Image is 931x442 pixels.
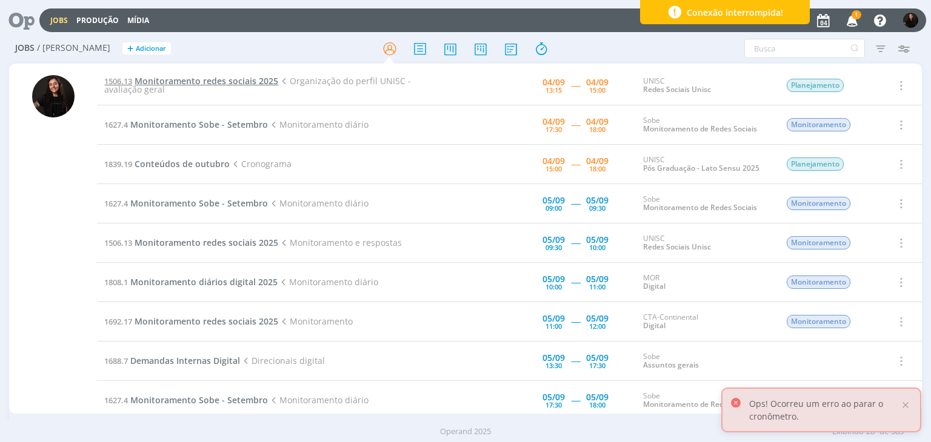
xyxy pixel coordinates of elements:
div: 17:30 [546,126,562,133]
a: 1506.13Monitoramento redes sociais 2025 [104,237,278,248]
span: / [PERSON_NAME] [37,43,110,53]
button: Produção [73,16,122,25]
span: Monitoramento Sobe - Setembro [130,119,268,130]
span: Monitoramento diário [268,394,368,406]
a: Mídia [127,15,149,25]
div: 04/09 [586,157,609,165]
div: 13:30 [546,362,562,369]
span: + [127,42,133,55]
div: UNISC [643,156,768,173]
span: ----- [571,355,580,366]
a: Pós Graduação - Lato Sensu 2025 [643,163,759,173]
button: Jobs [47,16,72,25]
span: ----- [571,276,580,288]
span: Organização do perfil UNISC - avaliação geral [104,75,410,95]
div: 15:00 [546,165,562,172]
span: Monitoramento [787,236,850,249]
div: 05/09 [542,393,565,401]
span: 1692.17 [104,316,132,327]
span: Monitoramento redes sociais 2025 [135,315,278,327]
button: Mídia [124,16,153,25]
div: Sobe [643,352,768,370]
div: 18:00 [589,401,606,408]
div: 17:30 [546,401,562,408]
span: Monitoramento e respostas [278,237,401,248]
span: Conexão interrompida! [687,6,783,19]
input: Busca [744,39,865,58]
a: Monitoramento de Redes Sociais [643,202,757,213]
div: CTA-Continental [643,313,768,331]
div: 05/09 [586,196,609,205]
span: Monitoramento [787,118,850,131]
div: 11:00 [589,283,606,290]
a: 1506.13Monitoramento redes sociais 2025 [104,75,278,87]
a: Digital [643,281,666,291]
span: Monitoramento [787,315,850,328]
div: 04/09 [542,117,565,126]
span: Monitoramento [787,275,850,289]
div: 04/09 [542,157,565,165]
button: +Adicionar [122,42,171,55]
div: 11:00 [546,323,562,329]
span: Planejamento [787,79,844,92]
span: 1627.4 [104,198,128,209]
div: Sobe [643,392,768,409]
span: 1 [852,10,861,19]
div: 05/09 [542,275,565,283]
span: Monitoramento Sobe - Setembro [130,394,268,406]
span: Monitoramento redes sociais 2025 [135,75,278,87]
div: 17:30 [589,362,606,369]
div: 10:00 [546,283,562,290]
span: ----- [571,119,580,130]
a: 1839.19Conteúdos de outubro [104,158,230,170]
div: Sobe [643,195,768,213]
p: Ops! Ocorreu um erro ao parar o cronômetro. [749,397,899,423]
a: Monitoramento de Redes Sociais [643,124,757,134]
span: Monitoramento Sobe - Setembro [130,197,268,209]
div: 10:00 [589,244,606,251]
a: 1688.7Demandas Internas Digital [104,355,240,366]
a: 1627.4Monitoramento Sobe - Setembro [104,197,268,209]
span: Monitoramento diário [278,276,378,288]
div: 05/09 [542,196,565,205]
span: Conteúdos de outubro [135,158,230,170]
div: 04/09 [586,78,609,87]
span: ----- [571,79,580,91]
div: 04/09 [586,117,609,126]
span: ----- [571,315,580,327]
a: 1627.4Monitoramento Sobe - Setembro [104,119,268,130]
div: 05/09 [542,354,565,362]
span: 1627.4 [104,395,128,406]
a: Produção [76,15,119,25]
img: S [32,75,75,117]
span: 1506.13 [104,76,132,87]
a: Redes Sociais Unisc [643,84,711,94]
span: 1688.7 [104,355,128,366]
button: 1 [839,10,864,31]
a: 1627.4Monitoramento Sobe - Setembro [104,394,268,406]
a: Assuntos gerais [643,360,699,370]
div: 05/09 [586,393,609,401]
span: 1839.19 [104,159,132,170]
span: Monitoramento diário [268,119,368,130]
a: 1808.1Monitoramento diários digital 2025 [104,276,278,288]
span: Monitoramento diários digital 2025 [130,276,278,288]
span: Monitoramento [278,315,352,327]
span: Jobs [15,43,35,53]
span: Monitoramento [787,197,850,210]
span: Adicionar [136,45,166,53]
div: 05/09 [542,236,565,244]
div: 04/09 [542,78,565,87]
div: 05/09 [586,314,609,323]
div: 13:15 [546,87,562,93]
div: 09:30 [589,205,606,211]
div: 15:00 [589,87,606,93]
div: UNISC [643,234,768,252]
div: 18:00 [589,126,606,133]
span: Demandas Internas Digital [130,355,240,366]
span: Planejamento [787,157,844,171]
span: Monitoramento diário [268,197,368,209]
a: Monitoramento de Redes Sociais [643,399,757,409]
div: 05/09 [586,236,609,244]
span: ----- [571,158,580,170]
